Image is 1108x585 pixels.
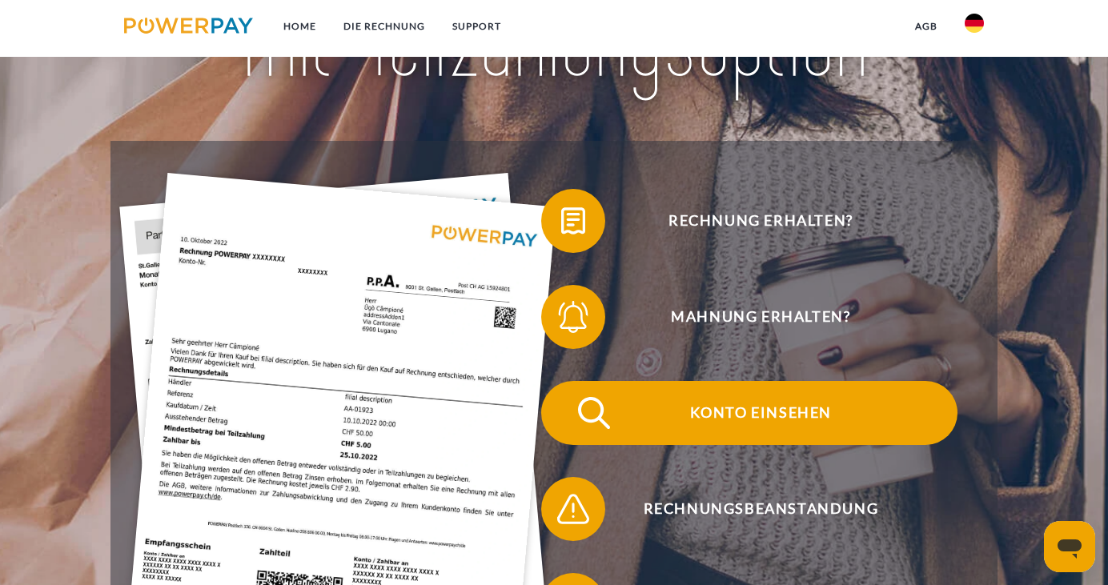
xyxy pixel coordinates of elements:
[564,381,957,445] span: Konto einsehen
[574,393,614,433] img: qb_search.svg
[330,12,439,41] a: DIE RECHNUNG
[564,189,957,253] span: Rechnung erhalten?
[965,14,984,33] img: de
[1044,521,1095,572] iframe: Schaltfläche zum Öffnen des Messaging-Fensters; Konversation läuft
[270,12,330,41] a: Home
[124,18,253,34] img: logo-powerpay.svg
[439,12,515,41] a: SUPPORT
[564,285,957,349] span: Mahnung erhalten?
[541,285,957,349] button: Mahnung erhalten?
[541,381,957,445] button: Konto einsehen
[553,489,593,529] img: qb_warning.svg
[553,297,593,337] img: qb_bell.svg
[541,189,957,253] button: Rechnung erhalten?
[541,477,957,541] button: Rechnungsbeanstandung
[901,12,951,41] a: agb
[564,477,957,541] span: Rechnungsbeanstandung
[553,201,593,241] img: qb_bill.svg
